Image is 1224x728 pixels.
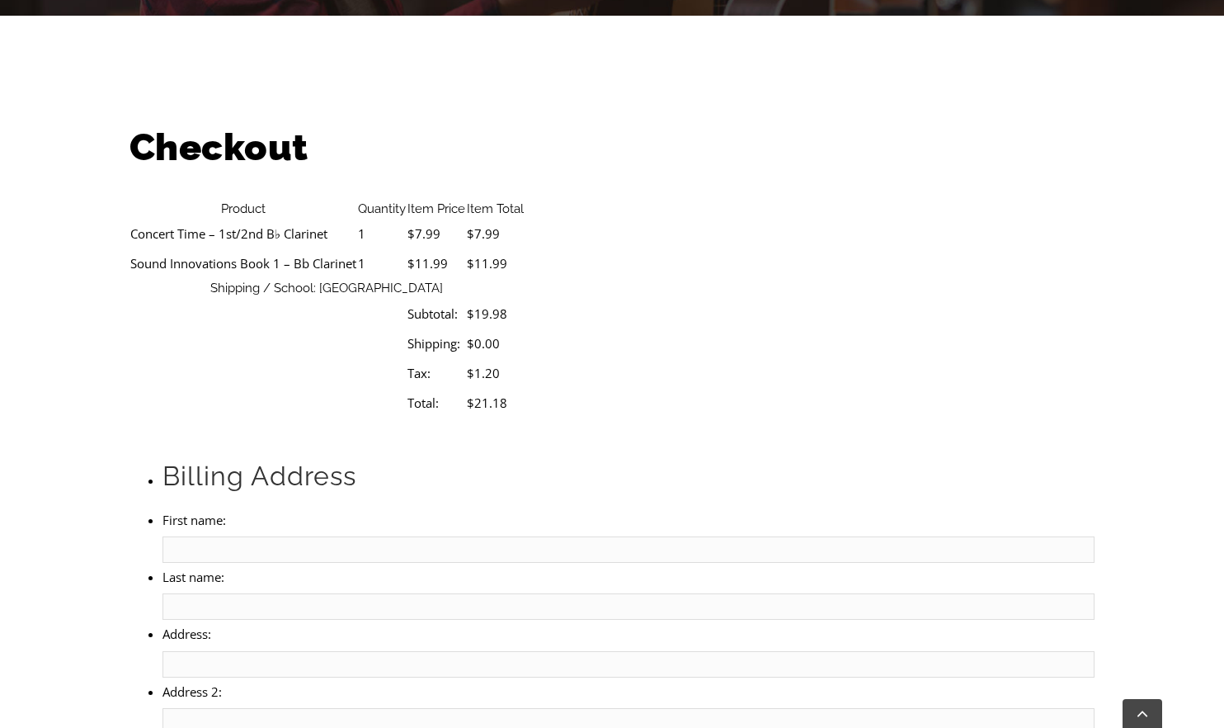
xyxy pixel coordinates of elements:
label: Address 2: [162,683,222,700]
td: $7.99 [466,219,525,248]
td: Shipping: [407,329,466,358]
th: Quantity [357,199,407,220]
td: $0.00 [466,329,525,358]
th: Product [129,199,357,220]
th: Shipping / School: [GEOGRAPHIC_DATA] [129,278,525,299]
h2: Billing Address [162,459,1095,494]
td: Total: [407,388,466,418]
td: Sound Innovations Book 1 – Bb Clarinet [129,248,357,278]
td: Tax: [407,358,466,388]
th: Item Price [407,199,466,220]
td: 1 [357,248,407,278]
td: $19.98 [466,299,525,329]
h1: Checkout [129,121,1095,173]
td: $11.99 [466,248,525,278]
td: $11.99 [407,248,466,278]
td: Concert Time – 1st/2nd B♭ Clarinet [129,219,357,248]
td: 1 [357,219,407,248]
th: Item Total [466,199,525,220]
label: Last name: [162,569,224,585]
label: First name: [162,512,226,528]
td: $7.99 [407,219,466,248]
label: Address: [162,626,211,642]
td: $21.18 [466,388,525,418]
td: Subtotal: [407,299,466,329]
td: $1.20 [466,358,525,388]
